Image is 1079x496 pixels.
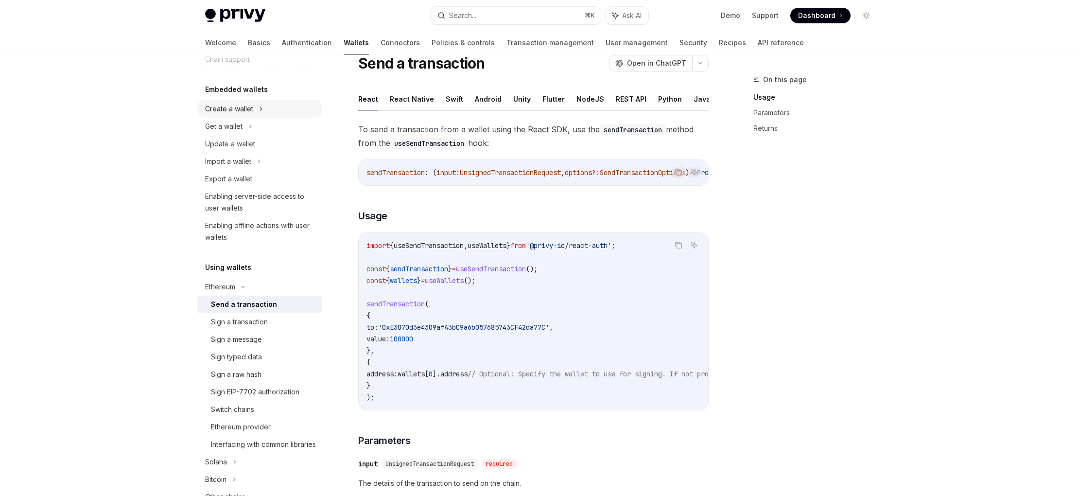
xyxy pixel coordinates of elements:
code: sendTransaction [600,124,666,135]
div: input [358,459,378,469]
span: (); [526,265,538,273]
div: Enabling server-side access to user wallets [205,191,316,214]
span: ?: [592,168,600,177]
span: } [506,241,510,250]
span: ⌘ K [585,12,595,19]
button: Unity [513,88,531,110]
a: Usage [753,89,882,105]
button: Ask AI [688,166,700,178]
div: Sign typed data [211,351,262,363]
span: '@privy-io/react-auth' [526,241,611,250]
button: Java [694,88,711,110]
div: Interfacing with common libraries [211,439,316,450]
a: Connectors [381,31,420,54]
a: Sign a transaction [197,313,322,331]
button: REST API [616,88,646,110]
div: Sign a raw hash [211,369,261,380]
h1: Send a transaction [358,54,485,72]
span: address: [366,370,398,378]
span: wallets [398,370,425,378]
span: The details of the transaction to send on the chain. [358,478,709,489]
button: Flutter [542,88,565,110]
span: = [452,265,456,273]
a: Policies & controls [432,31,495,54]
a: Security [679,31,707,54]
span: useSendTransaction [394,241,464,250]
span: value: [366,335,390,343]
span: to: [366,323,378,332]
span: useWallets [468,241,506,250]
code: useSendTransaction [390,138,468,149]
span: , [464,241,468,250]
button: Toggle dark mode [858,8,874,23]
span: , [549,323,553,332]
a: Sign a raw hash [197,366,322,383]
span: } [366,381,370,390]
div: Switch chains [211,404,254,415]
div: Export a wallet [205,173,252,185]
div: Sign EIP-7702 authorization [211,386,299,398]
span: Ask AI [622,11,642,20]
span: : [456,168,460,177]
div: Ethereum provider [211,421,271,433]
span: address [440,370,468,378]
a: Sign EIP-7702 authorization [197,383,322,401]
span: Parameters [358,434,410,447]
span: { [386,265,390,273]
span: ( [425,300,429,308]
div: required [482,459,517,469]
a: Sign a message [197,331,322,348]
a: Parameters [753,105,882,121]
button: React [358,88,378,110]
span: { [390,241,394,250]
span: sendTransaction [366,168,425,177]
button: Swift [446,88,463,110]
a: User management [606,31,668,54]
button: NodeJS [576,88,604,110]
a: Ethereum provider [197,418,322,436]
h5: Embedded wallets [205,84,268,95]
div: Create a wallet [205,103,253,115]
span: ); [366,393,374,402]
button: Copy the contents from the code block [672,239,685,251]
div: Search... [449,10,476,21]
span: options [565,168,592,177]
span: } [417,276,421,285]
span: UnsignedTransactionRequest [385,460,474,468]
span: // Optional: Specify the wallet to use for signing. If not provided, the first wallet will be used. [468,370,853,378]
a: Support [752,11,779,20]
a: Basics [248,31,270,54]
a: Update a wallet [197,135,322,153]
span: On this page [763,74,807,86]
span: SendTransactionOptions [600,168,685,177]
span: [ [425,370,429,378]
button: Open in ChatGPT [609,55,692,71]
button: React Native [390,88,434,110]
span: { [386,276,390,285]
div: Sign a transaction [211,316,268,328]
span: ) [685,168,689,177]
div: Send a transaction [211,299,277,310]
span: from [510,241,526,250]
h5: Using wallets [205,262,251,273]
div: Ethereum [205,281,235,293]
div: Sign a message [211,334,262,345]
span: 0 [429,370,433,378]
button: Ask AI [606,7,648,24]
span: = [421,276,425,285]
a: Authentication [282,31,332,54]
span: To send a transaction from a wallet using the React SDK, use the method from the hook: [358,123,709,150]
span: (); [464,276,475,285]
span: UnsignedTransactionRequest [460,168,561,177]
img: light logo [205,9,265,22]
a: Switch chains [197,401,322,418]
span: const [366,265,386,273]
button: Copy the contents from the code block [672,166,685,178]
span: ]. [433,370,440,378]
span: useWallets [425,276,464,285]
span: const [366,276,386,285]
span: sendTransaction [390,265,448,273]
a: Enabling offline actions with user wallets [197,217,322,246]
span: } [448,265,452,273]
span: , [561,168,565,177]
